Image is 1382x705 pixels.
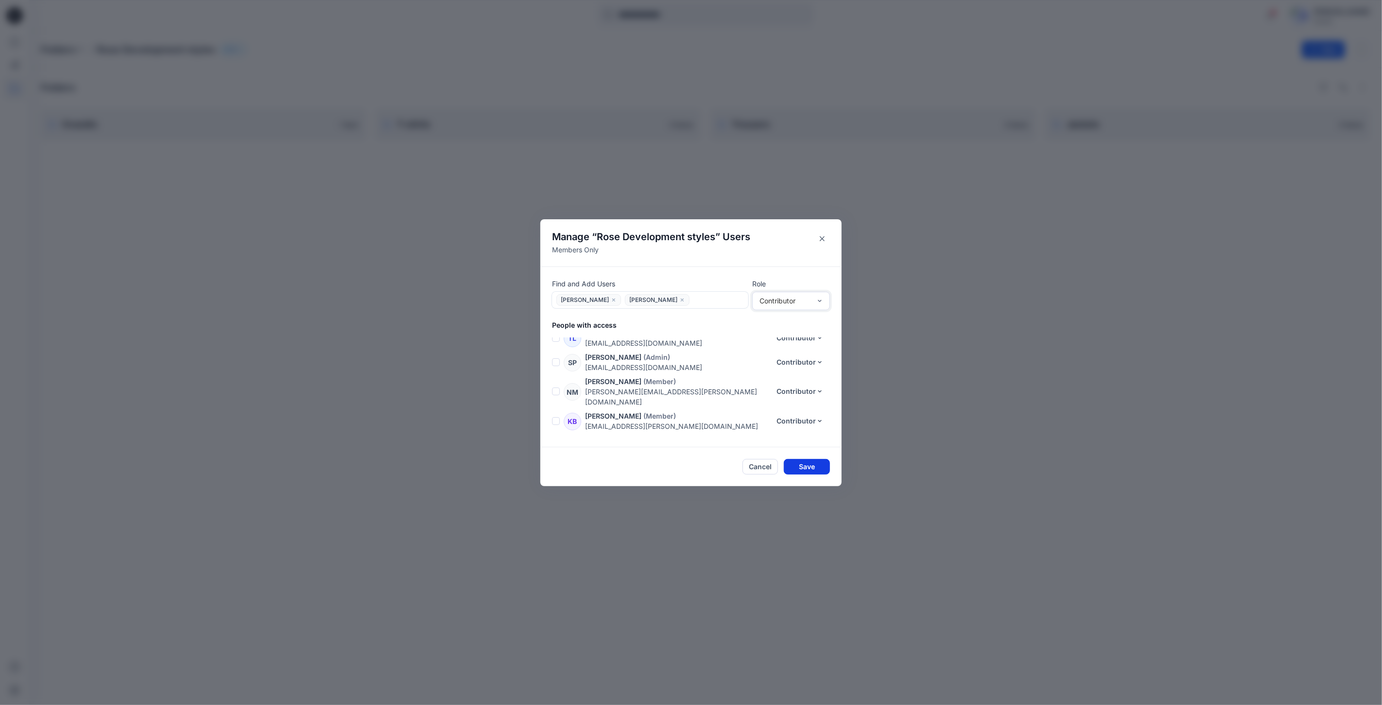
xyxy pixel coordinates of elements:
p: [EMAIL_ADDRESS][DOMAIN_NAME] [585,362,770,372]
p: (Admin) [643,352,670,362]
p: (Member) [643,376,676,387]
button: Contributor [770,330,830,346]
p: [PERSON_NAME][EMAIL_ADDRESS][PERSON_NAME][DOMAIN_NAME] [585,387,770,407]
button: Save [784,459,830,475]
p: [PERSON_NAME] [585,376,641,387]
div: Contributor [760,296,811,306]
button: Contributor [770,354,830,370]
div: SP [564,354,581,371]
p: (Member) [643,411,676,421]
div: NM [564,383,581,401]
p: Find and Add Users [552,279,748,289]
button: Close [814,231,830,247]
button: Contributor [770,384,830,399]
button: close [679,295,685,305]
p: [EMAIL_ADDRESS][DOMAIN_NAME] [585,338,770,348]
button: Cancel [743,459,778,475]
p: Members Only [552,245,750,255]
button: Contributor [770,413,830,429]
div: TL [564,330,581,347]
p: Role [752,279,830,289]
button: close [611,295,617,305]
p: People with access [552,320,842,330]
div: KB [564,413,581,430]
span: [PERSON_NAME] [561,296,609,306]
p: [PERSON_NAME] [585,352,641,362]
p: [EMAIL_ADDRESS][PERSON_NAME][DOMAIN_NAME] [585,421,770,431]
h4: Manage “ ” Users [552,231,750,243]
span: Rose Development styles [597,231,715,243]
span: [PERSON_NAME] [629,296,677,306]
p: [PERSON_NAME] [585,411,641,421]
